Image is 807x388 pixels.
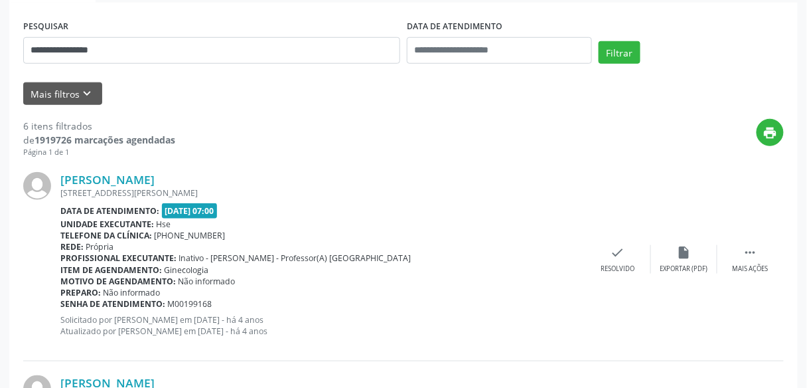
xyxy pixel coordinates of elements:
[60,241,84,252] b: Rede:
[60,276,176,287] b: Motivo de agendamento:
[60,287,101,298] b: Preparo:
[155,230,226,241] span: [PHONE_NUMBER]
[733,264,769,274] div: Mais ações
[601,264,634,274] div: Resolvido
[23,147,175,158] div: Página 1 de 1
[660,264,708,274] div: Exportar (PDF)
[168,298,212,310] span: M00199168
[599,41,640,64] button: Filtrar
[60,172,155,187] a: [PERSON_NAME]
[23,172,51,200] img: img
[179,252,411,264] span: Inativo - [PERSON_NAME] - Professor(A) [GEOGRAPHIC_DATA]
[677,245,692,260] i: insert_drive_file
[611,245,625,260] i: check
[80,86,95,101] i: keyboard_arrow_down
[35,134,175,146] strong: 1919726 marcações agendadas
[157,219,171,230] span: Hse
[23,17,68,37] label: PESQUISAR
[86,241,114,252] span: Própria
[104,287,161,298] span: Não informado
[162,203,218,219] span: [DATE] 07:00
[165,264,209,276] span: Ginecologia
[60,187,585,199] div: [STREET_ADDRESS][PERSON_NAME]
[179,276,236,287] span: Não informado
[60,314,585,337] p: Solicitado por [PERSON_NAME] em [DATE] - há 4 anos Atualizado por [PERSON_NAME] em [DATE] - há 4 ...
[60,298,165,310] b: Senha de atendimento:
[23,82,102,106] button: Mais filtroskeyboard_arrow_down
[23,133,175,147] div: de
[743,245,758,260] i: 
[60,230,152,241] b: Telefone da clínica:
[757,119,784,146] button: print
[60,205,159,217] b: Data de atendimento:
[60,264,162,276] b: Item de agendamento:
[407,17,502,37] label: DATA DE ATENDIMENTO
[763,126,778,140] i: print
[23,119,175,133] div: 6 itens filtrados
[60,219,154,230] b: Unidade executante:
[60,252,177,264] b: Profissional executante:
